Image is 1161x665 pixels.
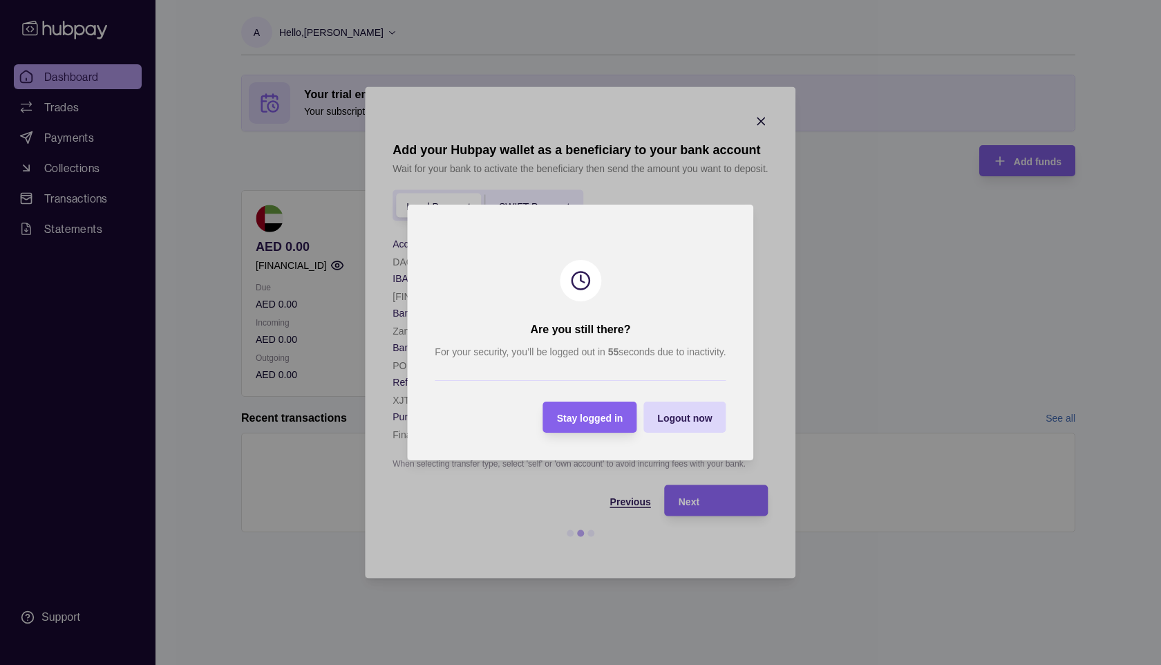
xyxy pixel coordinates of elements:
span: Stay logged in [557,413,623,424]
strong: 55 [608,346,619,357]
span: Logout now [657,413,712,424]
button: Logout now [643,402,726,433]
h2: Are you still there? [531,322,631,337]
button: Stay logged in [543,402,637,433]
p: For your security, you’ll be logged out in seconds due to inactivity. [435,344,726,359]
